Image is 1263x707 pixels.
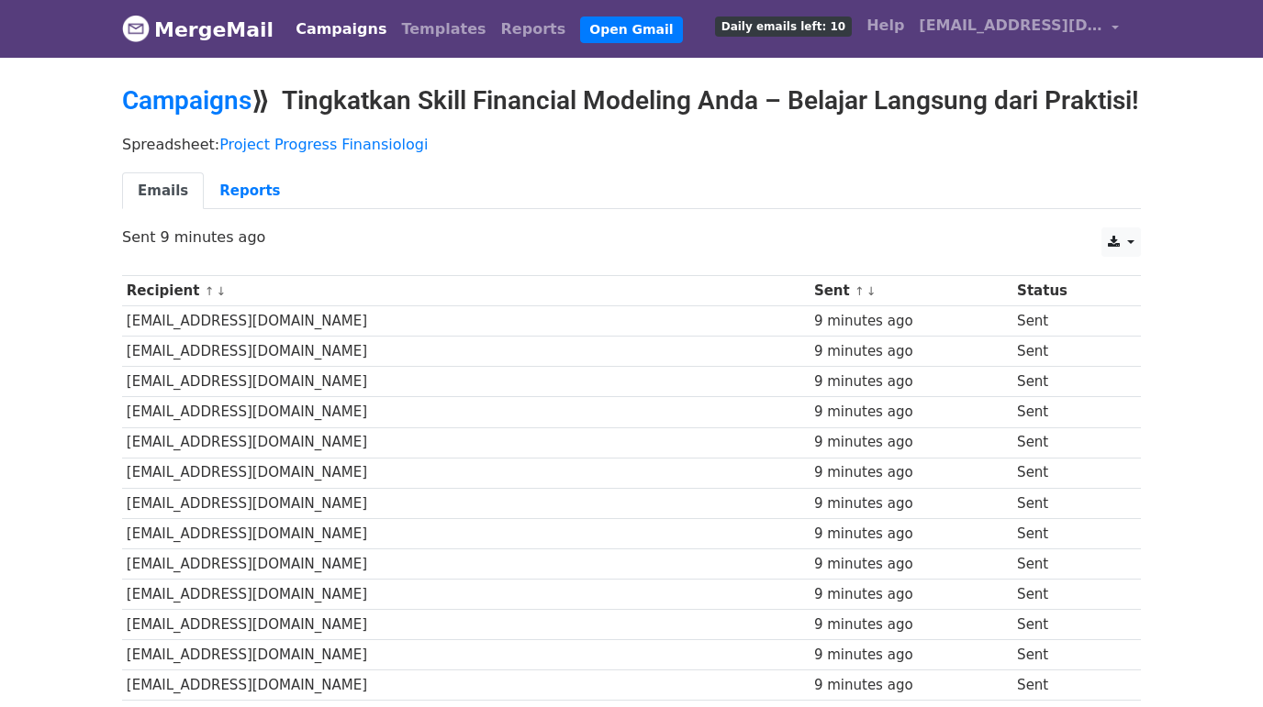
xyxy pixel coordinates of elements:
[122,670,810,701] td: [EMAIL_ADDRESS][DOMAIN_NAME]
[911,7,1126,50] a: [EMAIL_ADDRESS][DOMAIN_NAME]
[1012,518,1124,548] td: Sent
[394,11,493,48] a: Templates
[715,17,852,37] span: Daily emails left: 10
[814,341,1009,362] div: 9 minutes ago
[814,554,1009,575] div: 9 minutes ago
[205,284,215,298] a: ↑
[814,462,1009,483] div: 9 minutes ago
[855,284,865,298] a: ↑
[122,227,1141,247] p: Sent 9 minutes ago
[814,584,1009,605] div: 9 minutes ago
[122,135,1141,154] p: Spreadsheet:
[1012,337,1124,367] td: Sent
[494,11,574,48] a: Reports
[122,15,150,42] img: MergeMail logo
[1012,276,1124,306] th: Status
[814,614,1009,635] div: 9 minutes ago
[204,172,296,210] a: Reports
[866,284,877,298] a: ↓
[814,645,1009,666] div: 9 minutes ago
[814,675,1009,696] div: 9 minutes ago
[1012,670,1124,701] td: Sent
[1012,610,1124,640] td: Sent
[219,136,428,153] a: Project Progress Finansiologi
[122,306,810,337] td: [EMAIL_ADDRESS][DOMAIN_NAME]
[1012,580,1124,610] td: Sent
[919,15,1102,37] span: [EMAIL_ADDRESS][DOMAIN_NAME]
[814,371,1009,392] div: 9 minutes ago
[122,85,1141,116] h2: ⟫ Tingkatkan Skill Financial Modeling Anda – Belajar Langsung dari Praktisi!
[122,488,810,518] td: [EMAIL_ADDRESS][DOMAIN_NAME]
[814,311,1009,332] div: 9 minutes ago
[216,284,226,298] a: ↓
[1012,367,1124,397] td: Sent
[122,276,810,306] th: Recipient
[814,493,1009,514] div: 9 minutes ago
[1012,548,1124,579] td: Sent
[122,172,204,210] a: Emails
[1012,640,1124,670] td: Sent
[122,367,810,397] td: [EMAIL_ADDRESS][DOMAIN_NAME]
[1012,458,1124,488] td: Sent
[814,524,1009,545] div: 9 minutes ago
[1012,427,1124,458] td: Sent
[122,85,251,116] a: Campaigns
[708,7,859,44] a: Daily emails left: 10
[1012,488,1124,518] td: Sent
[580,17,682,43] a: Open Gmail
[1012,397,1124,427] td: Sent
[288,11,394,48] a: Campaigns
[859,7,911,44] a: Help
[122,580,810,610] td: [EMAIL_ADDRESS][DOMAIN_NAME]
[810,276,1012,306] th: Sent
[122,10,274,49] a: MergeMail
[122,640,810,670] td: [EMAIL_ADDRESS][DOMAIN_NAME]
[814,402,1009,423] div: 9 minutes ago
[122,427,810,458] td: [EMAIL_ADDRESS][DOMAIN_NAME]
[122,610,810,640] td: [EMAIL_ADDRESS][DOMAIN_NAME]
[814,432,1009,453] div: 9 minutes ago
[122,518,810,548] td: [EMAIL_ADDRESS][DOMAIN_NAME]
[122,397,810,427] td: [EMAIL_ADDRESS][DOMAIN_NAME]
[122,337,810,367] td: [EMAIL_ADDRESS][DOMAIN_NAME]
[122,458,810,488] td: [EMAIL_ADDRESS][DOMAIN_NAME]
[122,548,810,579] td: [EMAIL_ADDRESS][DOMAIN_NAME]
[1012,306,1124,337] td: Sent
